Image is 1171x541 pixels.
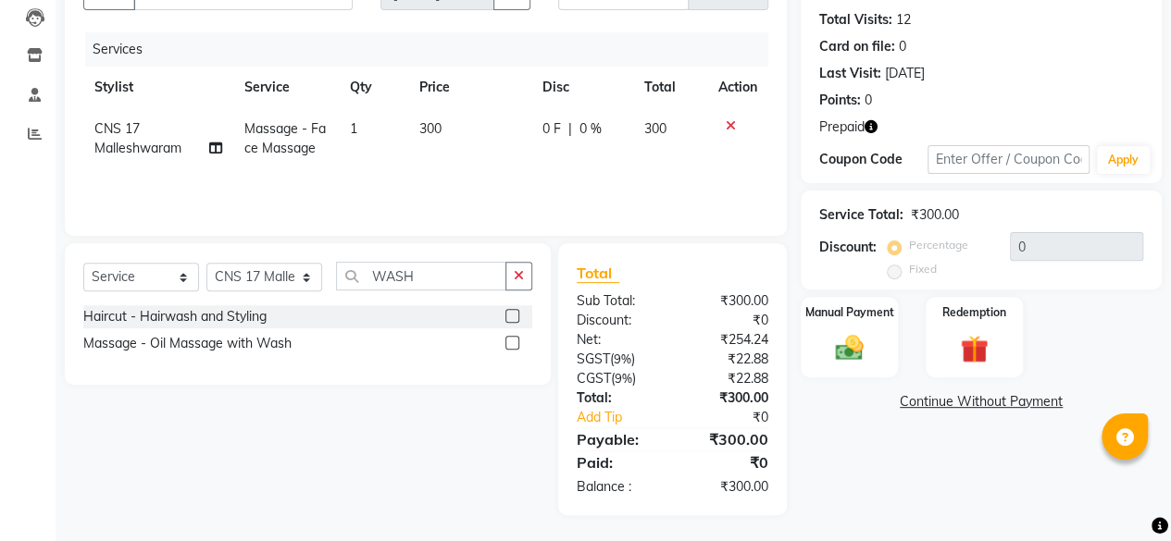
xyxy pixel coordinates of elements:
th: Service [233,67,339,108]
input: Search or Scan [336,262,506,290]
th: Total [633,67,707,108]
div: Points: [819,91,861,110]
div: ( ) [563,350,673,369]
span: 1 [349,120,356,137]
div: Discount: [819,238,877,257]
label: Percentage [909,237,968,253]
div: ₹300.00 [672,428,782,450]
th: Price [408,67,531,108]
span: Total [577,264,619,283]
div: Last Visit: [819,64,881,83]
div: ₹0 [672,451,782,473]
div: Massage - Oil Massage with Wash [83,334,292,353]
div: Service Total: [819,205,903,225]
th: Qty [338,67,408,108]
div: ₹0 [691,408,782,427]
div: Net: [563,330,673,350]
div: Card on file: [819,37,895,56]
span: SGST [577,350,610,367]
div: ( ) [563,369,673,388]
span: 9% [615,371,632,386]
span: 300 [644,120,666,137]
a: Continue Without Payment [804,392,1158,412]
div: 12 [896,10,911,30]
span: 9% [614,351,631,366]
div: Total Visits: [819,10,892,30]
span: CGST [577,370,611,387]
button: Apply [1097,146,1150,174]
a: Add Tip [563,408,691,427]
div: ₹22.88 [672,350,782,369]
img: _cash.svg [827,332,872,364]
th: Disc [531,67,633,108]
div: 0 [865,91,872,110]
label: Redemption [942,304,1006,321]
div: ₹300.00 [911,205,959,225]
div: ₹0 [672,311,782,330]
div: Total: [563,388,673,408]
span: Prepaid [819,117,865,137]
div: Haircut - Hairwash and Styling [83,307,267,326]
div: Balance : [563,477,673,497]
th: Stylist [83,67,233,108]
div: ₹22.88 [672,369,782,388]
label: Manual Payment [805,304,894,321]
label: Fixed [909,261,937,277]
span: 300 [419,120,442,137]
div: Sub Total: [563,291,673,311]
span: 0 % [579,119,602,139]
span: Massage - Face Massage [244,120,326,156]
div: ₹300.00 [672,477,782,497]
div: 0 [899,37,906,56]
img: _gift.svg [952,332,997,366]
input: Enter Offer / Coupon Code [928,145,1090,174]
div: Services [85,32,782,67]
span: | [568,119,572,139]
div: ₹300.00 [672,291,782,311]
span: CNS 17 Malleshwaram [94,120,181,156]
div: Discount: [563,311,673,330]
div: ₹254.24 [672,330,782,350]
div: Coupon Code [819,150,928,169]
div: Paid: [563,451,673,473]
div: [DATE] [885,64,925,83]
th: Action [707,67,768,108]
span: 0 F [542,119,561,139]
div: ₹300.00 [672,388,782,408]
div: Payable: [563,428,673,450]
